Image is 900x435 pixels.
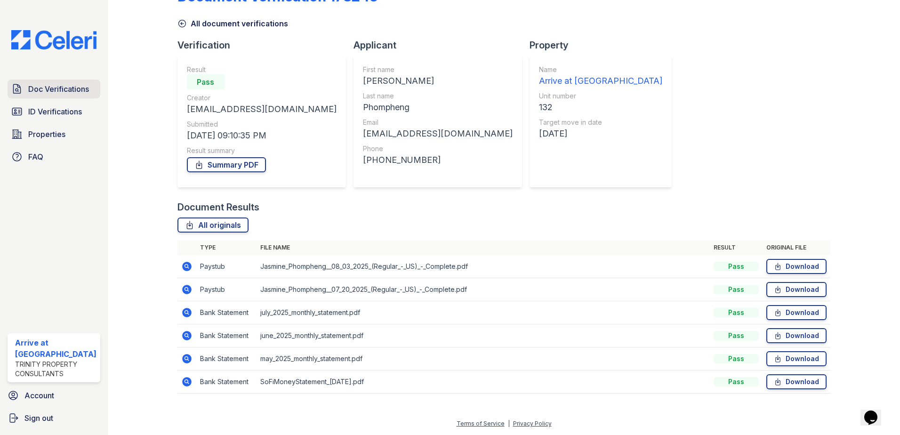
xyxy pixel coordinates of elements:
[4,409,104,427] a: Sign out
[354,39,530,52] div: Applicant
[187,157,266,172] a: Summary PDF
[196,324,257,347] td: Bank Statement
[187,65,337,74] div: Result
[714,285,759,294] div: Pass
[15,337,96,360] div: Arrive at [GEOGRAPHIC_DATA]
[8,147,100,166] a: FAQ
[28,151,43,162] span: FAQ
[363,91,513,101] div: Last name
[714,262,759,271] div: Pass
[539,65,662,74] div: Name
[766,351,827,366] a: Download
[766,259,827,274] a: Download
[363,118,513,127] div: Email
[539,101,662,114] div: 132
[763,240,830,255] th: Original file
[15,360,96,379] div: Trinity Property Consultants
[513,420,552,427] a: Privacy Policy
[187,129,337,142] div: [DATE] 09:10:35 PM
[187,93,337,103] div: Creator
[363,101,513,114] div: Phompheng
[257,371,710,394] td: SoFiMoneyStatement_[DATE].pdf
[257,347,710,371] td: may_2025_monthly_statement.pdf
[257,255,710,278] td: Jasmine_Phompheng__08_03_2025_(Regular_-_US)_-_Complete.pdf
[766,374,827,389] a: Download
[257,278,710,301] td: Jasmine_Phompheng__07_20_2025_(Regular_-_US)_-_Complete.pdf
[4,30,104,49] img: CE_Logo_Blue-a8612792a0a2168367f1c8372b55b34899dd931a85d93a1a3d3e32e68fde9ad4.png
[710,240,763,255] th: Result
[508,420,510,427] div: |
[196,347,257,371] td: Bank Statement
[766,305,827,320] a: Download
[187,103,337,116] div: [EMAIL_ADDRESS][DOMAIN_NAME]
[187,120,337,129] div: Submitted
[714,308,759,317] div: Pass
[539,118,662,127] div: Target move in date
[539,127,662,140] div: [DATE]
[187,74,225,89] div: Pass
[196,255,257,278] td: Paystub
[363,74,513,88] div: [PERSON_NAME]
[714,354,759,363] div: Pass
[196,301,257,324] td: Bank Statement
[187,146,337,155] div: Result summary
[8,80,100,98] a: Doc Verifications
[539,91,662,101] div: Unit number
[363,153,513,167] div: [PHONE_NUMBER]
[177,18,288,29] a: All document verifications
[177,39,354,52] div: Verification
[177,201,259,214] div: Document Results
[28,129,65,140] span: Properties
[766,282,827,297] a: Download
[539,74,662,88] div: Arrive at [GEOGRAPHIC_DATA]
[196,240,257,255] th: Type
[530,39,679,52] div: Property
[8,125,100,144] a: Properties
[766,328,827,343] a: Download
[196,371,257,394] td: Bank Statement
[714,377,759,387] div: Pass
[4,386,104,405] a: Account
[177,217,249,233] a: All originals
[8,102,100,121] a: ID Verifications
[860,397,891,426] iframe: chat widget
[257,324,710,347] td: june_2025_monthly_statement.pdf
[457,420,505,427] a: Terms of Service
[196,278,257,301] td: Paystub
[539,65,662,88] a: Name Arrive at [GEOGRAPHIC_DATA]
[257,240,710,255] th: File name
[363,144,513,153] div: Phone
[714,331,759,340] div: Pass
[28,83,89,95] span: Doc Verifications
[257,301,710,324] td: july_2025_monthly_statement.pdf
[363,65,513,74] div: First name
[24,412,53,424] span: Sign out
[24,390,54,401] span: Account
[28,106,82,117] span: ID Verifications
[363,127,513,140] div: [EMAIL_ADDRESS][DOMAIN_NAME]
